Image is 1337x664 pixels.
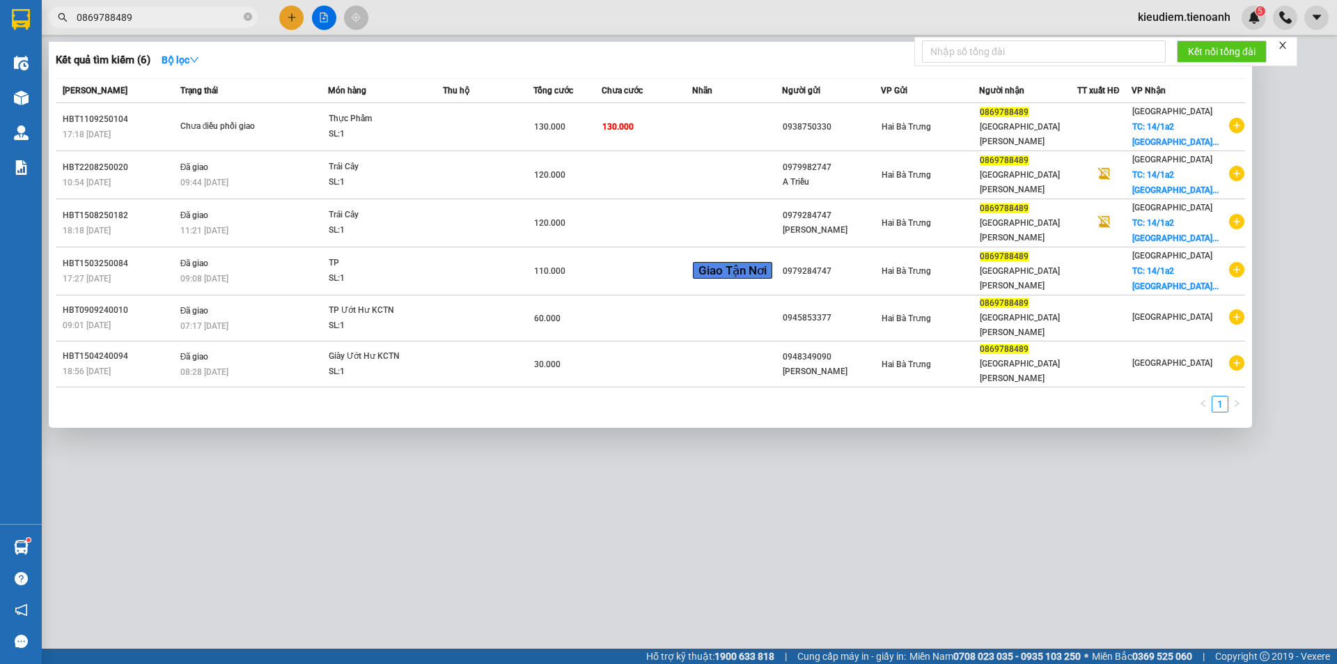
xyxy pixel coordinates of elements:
span: 17:27 [DATE] [63,274,111,284]
span: left [1199,399,1207,408]
span: Hai Bà Trưng [882,218,931,228]
div: 0945853377 [783,311,879,325]
span: 18:18 [DATE] [63,226,111,236]
span: right [1233,399,1241,408]
span: 0869788489 [980,344,1029,354]
span: close-circle [244,13,252,21]
span: [GEOGRAPHIC_DATA] [1132,155,1212,164]
span: 110.000 [534,266,565,276]
div: Giày Ướt Hư KCTN [329,349,433,364]
span: close-circle [244,11,252,24]
span: Đã giao [180,162,209,172]
span: Tổng cước [533,86,573,95]
span: 120.000 [534,170,565,180]
span: 30.000 [534,360,561,369]
span: 130.000 [534,122,565,132]
div: [GEOGRAPHIC_DATA][PERSON_NAME] [980,216,1077,245]
span: 120.000 [534,218,565,228]
button: Bộ lọcdown [150,49,210,71]
span: [GEOGRAPHIC_DATA] [1132,251,1212,261]
span: 18:56 [DATE] [63,366,111,376]
span: Đã giao [180,306,209,316]
span: 09:44 [DATE] [180,178,228,187]
img: warehouse-icon [14,540,29,555]
div: [GEOGRAPHIC_DATA][PERSON_NAME] [980,120,1077,149]
span: Hai Bà Trưng [882,360,931,369]
h3: Kết quả tìm kiếm ( 6 ) [56,53,150,68]
span: TC: 14/1a2 [GEOGRAPHIC_DATA]... [1132,170,1219,195]
span: Đã giao [180,258,209,268]
span: 130.000 [602,122,634,132]
span: 0869788489 [980,298,1029,308]
input: Nhập số tổng đài [922,40,1166,63]
div: [GEOGRAPHIC_DATA][PERSON_NAME] [980,311,1077,340]
img: warehouse-icon [14,125,29,140]
div: 0938750330 [783,120,879,134]
div: TP [329,256,433,271]
div: Trái Cây [329,208,433,223]
div: HBT0909240010 [63,303,176,318]
span: Thu hộ [443,86,469,95]
a: 1 [1212,396,1228,412]
span: plus-circle [1229,214,1244,229]
div: TP Ướt Hư KCTN [329,303,433,318]
span: 09:01 [DATE] [63,321,111,330]
div: HBT1503250084 [63,256,176,271]
span: search [58,13,68,22]
div: 0979284747 [783,208,879,223]
div: A Triều [783,175,879,190]
span: close [1278,40,1288,50]
img: logo-vxr [12,9,30,30]
input: Tìm tên, số ĐT hoặc mã đơn [77,10,241,25]
span: Hai Bà Trưng [882,170,931,180]
img: solution-icon [14,160,29,175]
div: SL: 1 [329,271,433,286]
span: [GEOGRAPHIC_DATA] [1132,203,1212,213]
span: 10:54 [DATE] [63,178,111,187]
div: SL: 1 [329,127,433,142]
div: SL: 1 [329,364,433,380]
div: HBT1504240094 [63,349,176,364]
span: TC: 14/1a2 [GEOGRAPHIC_DATA]... [1132,266,1219,291]
span: Món hàng [328,86,366,95]
strong: Bộ lọc [162,54,199,65]
span: 0869788489 [980,155,1029,165]
div: [PERSON_NAME] [783,364,879,379]
span: Trạng thái [180,86,218,95]
span: plus-circle [1229,118,1244,133]
span: Kết nối tổng đài [1188,44,1256,59]
div: [GEOGRAPHIC_DATA][PERSON_NAME] [980,168,1077,197]
span: Hai Bà Trưng [882,266,931,276]
div: HBT1508250182 [63,208,176,223]
span: 08:28 [DATE] [180,367,228,377]
span: TC: 14/1a2 [GEOGRAPHIC_DATA]... [1132,218,1219,243]
div: 0948349090 [783,350,879,364]
span: down [189,55,199,65]
span: plus-circle [1229,166,1244,181]
button: Kết nối tổng đài [1177,40,1267,63]
div: [PERSON_NAME] [783,223,879,238]
span: plus-circle [1229,355,1244,371]
span: TT xuất HĐ [1077,86,1120,95]
span: 60.000 [534,314,561,323]
div: 0979284747 [783,264,879,279]
sup: 1 [26,538,31,542]
span: 0869788489 [980,107,1029,117]
button: right [1228,396,1245,412]
img: warehouse-icon [14,91,29,105]
span: VP Gửi [881,86,907,95]
span: notification [15,603,28,617]
span: 09:08 [DATE] [180,274,228,284]
div: Trái Cây [329,160,433,175]
span: 11:21 [DATE] [180,226,228,236]
span: Giao Tận Nơi [693,262,772,279]
span: [GEOGRAPHIC_DATA] [1132,358,1212,368]
span: 0869788489 [980,203,1029,213]
span: Hai Bà Trưng [882,314,931,323]
span: plus-circle [1229,309,1244,325]
span: Người nhận [979,86,1024,95]
span: VP Nhận [1132,86,1166,95]
span: message [15,635,28,648]
div: HBT1109250104 [63,112,176,127]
